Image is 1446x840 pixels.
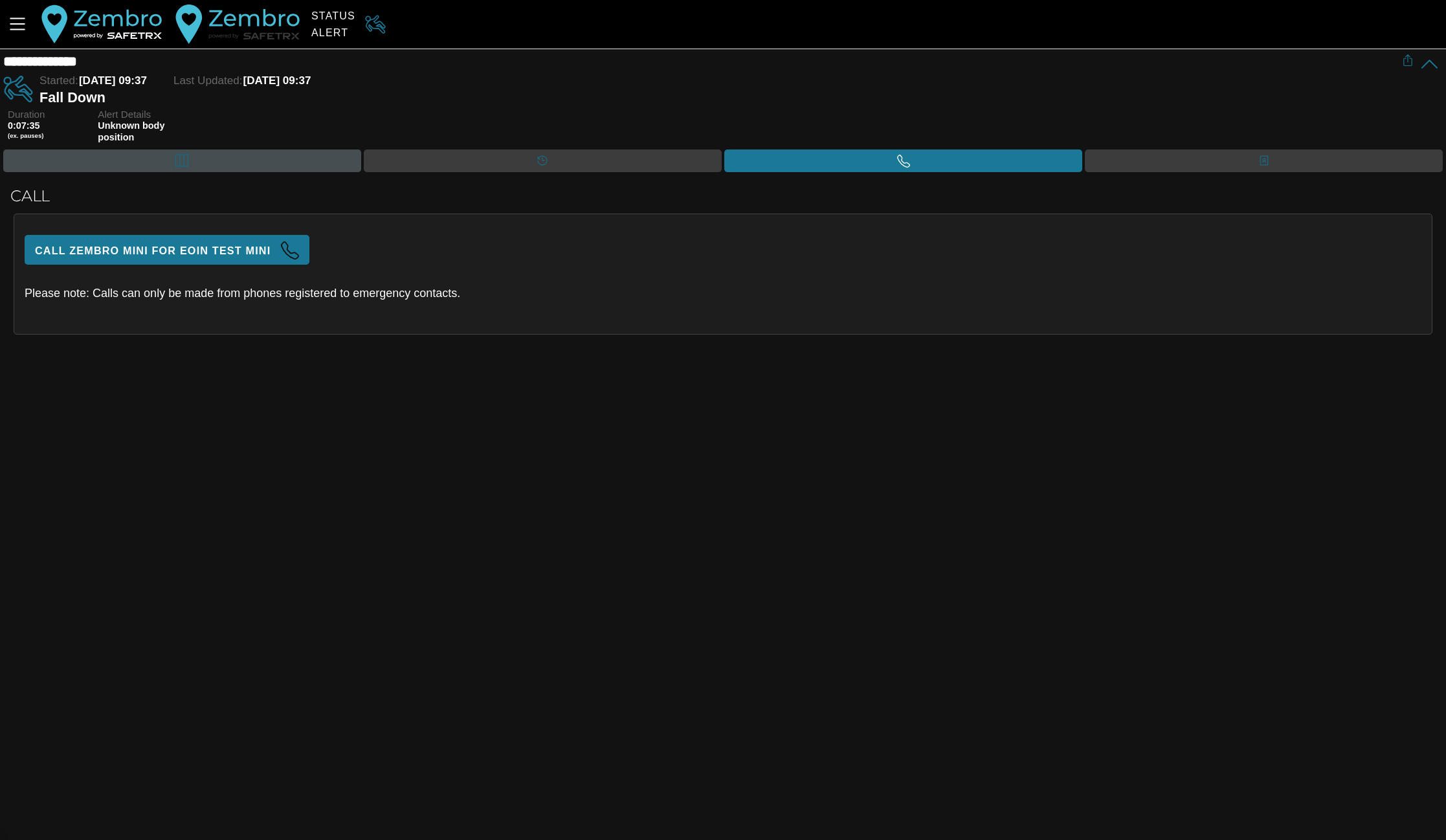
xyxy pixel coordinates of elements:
span: Duration [8,109,91,120]
span: (ex. pauses) [8,132,91,140]
h2: Call [10,186,1436,206]
div: Alert [311,27,355,39]
span: 0:07:35 [8,120,40,131]
img: FALL.svg [361,15,390,34]
div: Contacts [1085,149,1443,172]
span: Unknown body position [98,120,181,143]
div: Timeline [364,149,722,172]
div: Status [311,10,355,22]
img: RescueLogo.svg [175,3,301,45]
span: Alert Details [98,109,181,120]
img: FALL.svg [3,74,33,104]
span: [DATE] 09:37 [79,74,147,87]
p: Please note: Calls can only be made from phones registered to emergency contacts. [25,285,1421,302]
div: Call [724,149,1083,172]
button: Call Zembro Mini for Eoin Test Mini [25,235,309,265]
div: Fall Down [39,89,1402,106]
span: Started: [39,74,78,87]
div: Map [3,149,361,172]
span: Call Zembro Mini for Eoin Test Mini [35,239,299,262]
span: Last Updated: [173,74,242,87]
span: [DATE] 09:37 [243,74,311,87]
